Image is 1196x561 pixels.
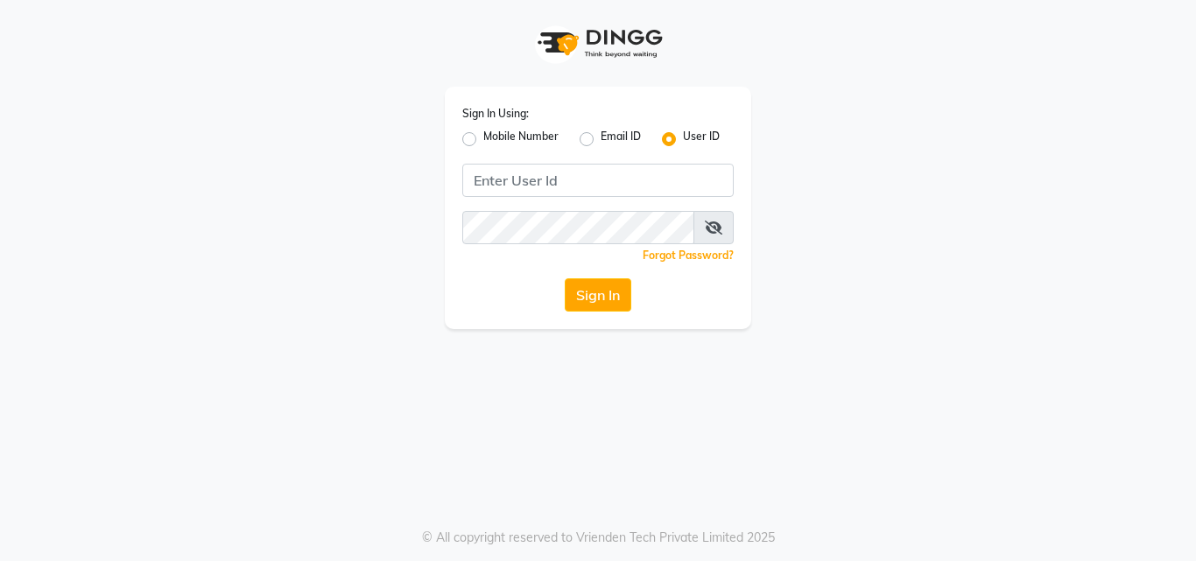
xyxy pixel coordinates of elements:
[601,129,641,150] label: Email ID
[462,211,694,244] input: Username
[643,249,734,262] a: Forgot Password?
[565,278,631,312] button: Sign In
[528,18,668,69] img: logo1.svg
[462,164,734,197] input: Username
[683,129,720,150] label: User ID
[462,106,529,122] label: Sign In Using:
[483,129,559,150] label: Mobile Number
